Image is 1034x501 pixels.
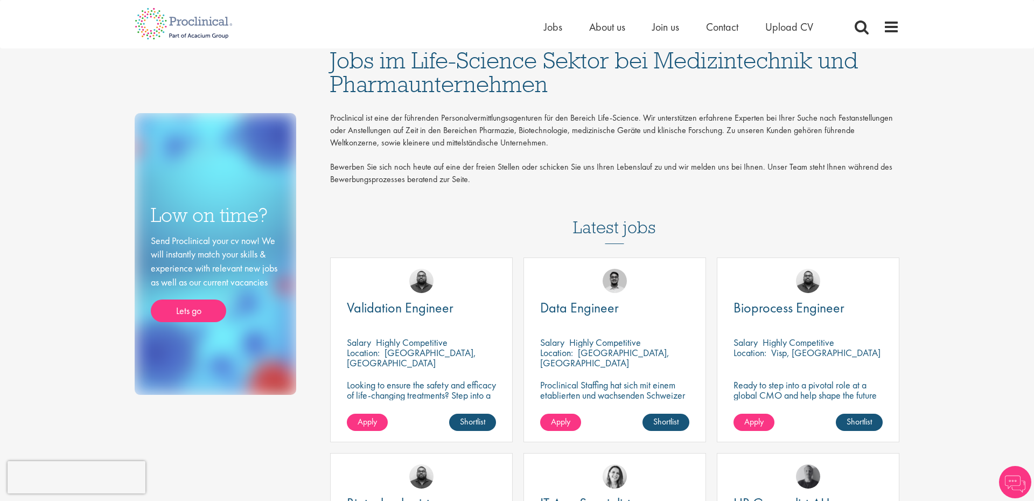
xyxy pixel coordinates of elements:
[744,416,764,427] span: Apply
[330,112,900,186] p: Proclinical ist eine der führenden Personalvermittlungsagenturen für den Bereich Life-Science. Wi...
[544,20,562,34] a: Jobs
[765,20,813,34] a: Upload CV
[573,191,656,244] h3: Latest jobs
[347,301,496,315] a: Validation Engineer
[540,414,581,431] a: Apply
[358,416,377,427] span: Apply
[733,414,774,431] a: Apply
[347,414,388,431] a: Apply
[540,346,669,369] p: [GEOGRAPHIC_DATA], [GEOGRAPHIC_DATA]
[999,466,1031,498] img: Chatbot
[733,298,844,317] span: Bioprocess Engineer
[733,346,766,359] span: Location:
[151,205,280,226] h3: Low on time?
[642,414,689,431] a: Shortlist
[796,269,820,293] img: Ashley Bennett
[733,301,883,315] a: Bioprocess Engineer
[796,464,820,489] img: Felix Zimmer
[551,416,570,427] span: Apply
[449,414,496,431] a: Shortlist
[836,414,883,431] a: Shortlist
[151,234,280,323] div: Send Proclinical your cv now! We will instantly match your skills & experience with relevant new ...
[409,464,434,489] img: Ashley Bennett
[8,461,145,493] iframe: reCAPTCHA
[733,380,883,410] p: Ready to step into a pivotal role at a global CMO and help shape the future of healthcare manufac...
[540,380,689,441] p: Proclinical Staffing hat sich mit einem etablierten und wachsenden Schweizer IT-Dienstleister zus...
[540,301,689,315] a: Data Engineer
[540,298,619,317] span: Data Engineer
[347,380,496,441] p: Looking to ensure the safety and efficacy of life-changing treatments? Step into a key role with ...
[763,336,834,349] p: Highly Competitive
[376,336,448,349] p: Highly Competitive
[151,300,226,322] a: Lets go
[330,46,858,99] span: Jobs im Life-Science Sektor bei Medizintechnik und Pharmaunternehmen
[569,336,641,349] p: Highly Competitive
[347,346,476,369] p: [GEOGRAPHIC_DATA], [GEOGRAPHIC_DATA]
[347,336,371,349] span: Salary
[409,269,434,293] img: Ashley Bennett
[771,346,881,359] p: Visp, [GEOGRAPHIC_DATA]
[603,464,627,489] img: Nur Ergiydiren
[652,20,679,34] a: Join us
[347,298,453,317] span: Validation Engineer
[347,346,380,359] span: Location:
[603,269,627,293] img: Timothy Deschamps
[540,336,564,349] span: Salary
[540,346,573,359] span: Location:
[733,336,758,349] span: Salary
[589,20,625,34] a: About us
[706,20,738,34] a: Contact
